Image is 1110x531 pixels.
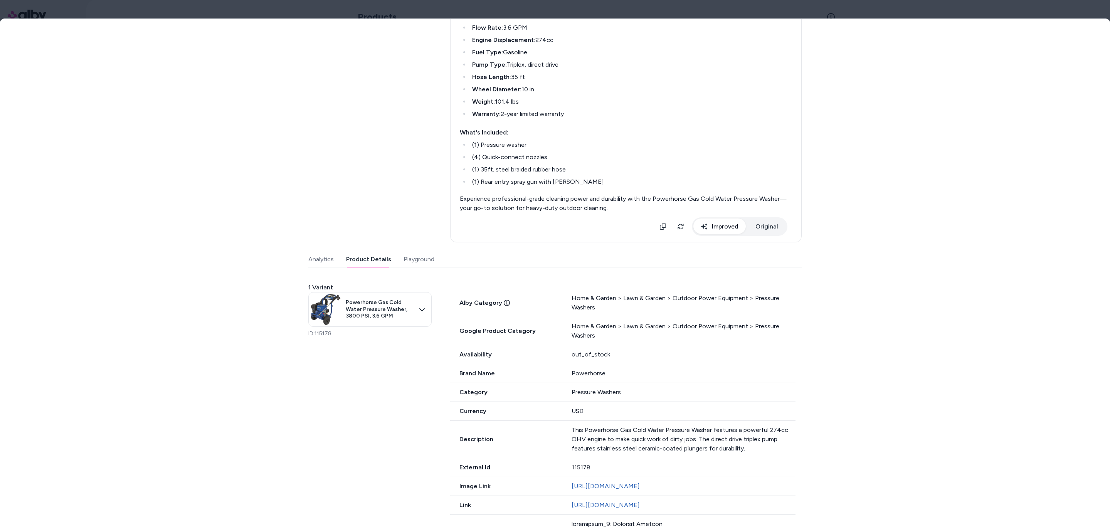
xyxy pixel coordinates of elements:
button: Playground [404,252,434,267]
strong: Pressure: [472,12,499,19]
div: Home & Garden > Lawn & Garden > Outdoor Power Equipment > Pressure Washers [572,294,795,312]
span: Brand Name [450,369,562,378]
div: Pressure Washers [572,388,795,397]
li: (4) Quick-connect nozzles [470,153,792,162]
div: Home & Garden > Lawn & Garden > Outdoor Power Equipment > Pressure Washers [572,322,795,340]
p: ID: 115178 [308,330,432,338]
span: Description [450,435,562,444]
span: Powerhorse Gas Cold Water Pressure Washer, 3800 PSI, 3.6 GPM [346,299,414,319]
h4: What's Included: [460,128,792,137]
span: Category [450,388,562,397]
strong: Wheel Diameter: [472,86,521,93]
li: Gasoline [470,48,792,57]
span: Google Product Category [450,326,562,336]
div: USD [572,407,795,416]
span: Alby Category [450,298,562,308]
strong: Hose Length: [472,73,511,81]
strong: Pump Type: [472,61,507,68]
span: Image Link [450,482,562,491]
button: Analytics [308,252,334,267]
p: This Powerhorse Gas Cold Water Pressure Washer features a powerful 274cc OHV engine to make quick... [572,425,795,453]
span: External Id [450,463,562,472]
li: (1) 35ft. steel braided rubber hose [470,165,792,174]
div: Experience professional-grade cleaning power and durability with the Powerhorse Gas Cold Water Pr... [460,194,792,213]
strong: Flow Rate: [472,24,503,31]
button: Powerhorse Gas Cold Water Pressure Washer, 3800 PSI, 3.6 GPM [308,292,432,327]
strong: Warranty: [472,110,501,118]
li: 3.6 GPM [470,23,792,32]
span: Link [450,501,562,510]
span: Currency [450,407,562,416]
div: Powerhorse [572,369,795,378]
div: out_of_stock [572,350,795,359]
div: 115178 [572,463,795,472]
li: Triplex, direct drive [470,60,792,69]
button: Improved [693,219,746,234]
button: Original [748,219,786,234]
li: 35 ft [470,72,792,82]
strong: Fuel Type: [472,49,503,56]
button: Product Details [346,252,391,267]
li: 101.4 lbs [470,97,792,106]
li: (1) Pressure washer [470,140,792,150]
strong: Engine Displacement: [472,36,535,44]
li: 10 in [470,85,792,94]
li: 2-year limited warranty [470,109,792,119]
span: Availability [450,350,562,359]
li: (1) Rear entry spray gun with [PERSON_NAME] [470,177,792,187]
img: 115178.jpg [310,294,341,325]
span: 1 Variant [308,283,333,292]
a: [URL][DOMAIN_NAME] [572,482,640,490]
strong: Weight: [472,98,495,105]
a: [URL][DOMAIN_NAME] [572,501,640,509]
li: 274cc [470,35,792,45]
